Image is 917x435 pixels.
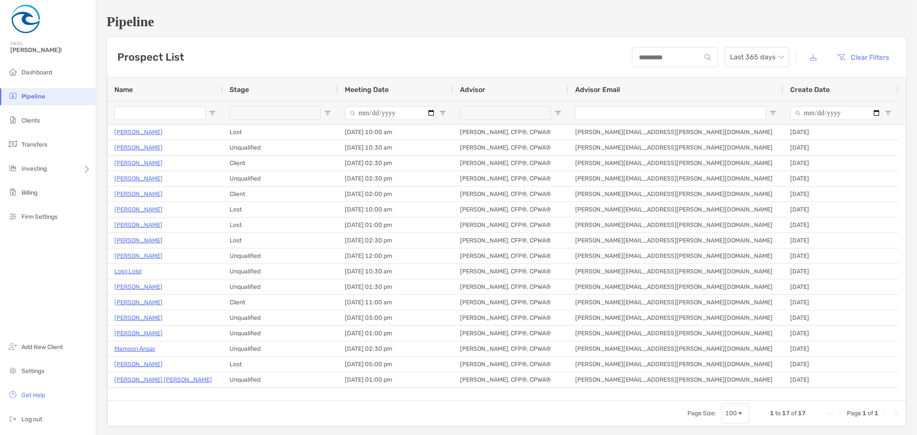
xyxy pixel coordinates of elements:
[453,140,568,155] div: [PERSON_NAME], CFP®, CPWA®
[730,48,784,67] span: Last 365 days
[8,115,18,125] img: clients icon
[338,326,453,341] div: [DATE] 01:00 pm
[8,341,18,352] img: add_new_client icon
[223,295,338,310] div: Client
[568,156,783,171] div: [PERSON_NAME][EMAIL_ADDRESS][PERSON_NAME][DOMAIN_NAME]
[223,326,338,341] div: Unqualified
[338,310,453,325] div: [DATE] 03:00 pm
[8,67,18,77] img: dashboard icon
[114,86,133,94] span: Name
[568,372,783,387] div: [PERSON_NAME][EMAIL_ADDRESS][PERSON_NAME][DOMAIN_NAME]
[21,416,42,423] span: Log out
[21,117,40,124] span: Clients
[223,357,338,372] div: Lost
[230,86,249,94] span: Stage
[453,248,568,263] div: [PERSON_NAME], CFP®, CPWA®
[453,357,568,372] div: [PERSON_NAME], CFP®, CPWA®
[790,106,881,120] input: Create Date Filter Input
[338,264,453,279] div: [DATE] 10:30 am
[453,341,568,356] div: [PERSON_NAME], CFP®, CPWA®
[114,106,205,120] input: Name Filter Input
[114,142,163,153] p: [PERSON_NAME]
[338,187,453,202] div: [DATE] 02:00 pm
[568,187,783,202] div: [PERSON_NAME][EMAIL_ADDRESS][PERSON_NAME][DOMAIN_NAME]
[114,220,163,230] p: [PERSON_NAME]
[223,171,338,186] div: Unqualified
[114,282,163,292] a: [PERSON_NAME]
[568,279,783,294] div: [PERSON_NAME][EMAIL_ADDRESS][PERSON_NAME][DOMAIN_NAME]
[114,235,163,246] a: [PERSON_NAME]
[568,357,783,372] div: [PERSON_NAME][EMAIL_ADDRESS][PERSON_NAME][DOMAIN_NAME]
[568,264,783,279] div: [PERSON_NAME][EMAIL_ADDRESS][PERSON_NAME][DOMAIN_NAME]
[114,297,163,308] a: [PERSON_NAME]
[114,343,155,354] a: Mamoon Ansar
[783,310,899,325] div: [DATE]
[8,139,18,149] img: transfers icon
[338,156,453,171] div: [DATE] 02:30 pm
[21,69,52,76] span: Dashboard
[324,110,331,116] button: Open Filter Menu
[209,110,216,116] button: Open Filter Menu
[114,173,163,184] a: [PERSON_NAME]
[338,295,453,310] div: [DATE] 11:00 am
[798,410,806,417] span: 17
[114,374,212,385] a: [PERSON_NAME] [PERSON_NAME]
[223,372,338,387] div: Unqualified
[114,312,163,323] p: [PERSON_NAME]
[568,341,783,356] div: [PERSON_NAME][EMAIL_ADDRESS][PERSON_NAME][DOMAIN_NAME]
[338,125,453,140] div: [DATE] 10:00 am
[868,410,873,417] span: of
[453,279,568,294] div: [PERSON_NAME], CFP®, CPWA®
[453,202,568,217] div: [PERSON_NAME], CFP®, CPWA®
[117,51,184,63] h3: Prospect List
[687,410,716,417] div: Page Size:
[8,414,18,424] img: logout icon
[847,410,861,417] span: Page
[721,403,749,424] div: Page Size
[345,86,389,94] span: Meeting Date
[791,410,797,417] span: of
[21,343,63,351] span: Add New Client
[21,368,44,375] span: Settings
[783,187,899,202] div: [DATE]
[21,93,45,100] span: Pipeline
[568,326,783,341] div: [PERSON_NAME][EMAIL_ADDRESS][PERSON_NAME][DOMAIN_NAME]
[782,410,790,417] span: 17
[21,141,47,148] span: Transfers
[568,310,783,325] div: [PERSON_NAME][EMAIL_ADDRESS][PERSON_NAME][DOMAIN_NAME]
[338,372,453,387] div: [DATE] 01:00 pm
[874,410,878,417] span: 1
[338,341,453,356] div: [DATE] 02:30 pm
[338,140,453,155] div: [DATE] 10:30 am
[338,279,453,294] div: [DATE] 01:30 pm
[338,248,453,263] div: [DATE] 12:00 pm
[114,266,141,277] a: Lolol Lolol
[114,359,163,370] p: [PERSON_NAME]
[892,410,899,417] div: Last Page
[453,156,568,171] div: [PERSON_NAME], CFP®, CPWA®
[725,410,737,417] div: 100
[783,233,899,248] div: [DATE]
[783,264,899,279] div: [DATE]
[223,310,338,325] div: Unqualified
[114,189,163,199] a: [PERSON_NAME]
[114,251,163,261] a: [PERSON_NAME]
[783,217,899,233] div: [DATE]
[114,204,163,215] p: [PERSON_NAME]
[555,110,561,116] button: Open Filter Menu
[107,14,907,30] h1: Pipeline
[783,279,899,294] div: [DATE]
[783,202,899,217] div: [DATE]
[783,248,899,263] div: [DATE]
[862,410,866,417] span: 1
[223,125,338,140] div: Lost
[338,202,453,217] div: [DATE] 10:00 am
[568,248,783,263] div: [PERSON_NAME][EMAIL_ADDRESS][PERSON_NAME][DOMAIN_NAME]
[783,156,899,171] div: [DATE]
